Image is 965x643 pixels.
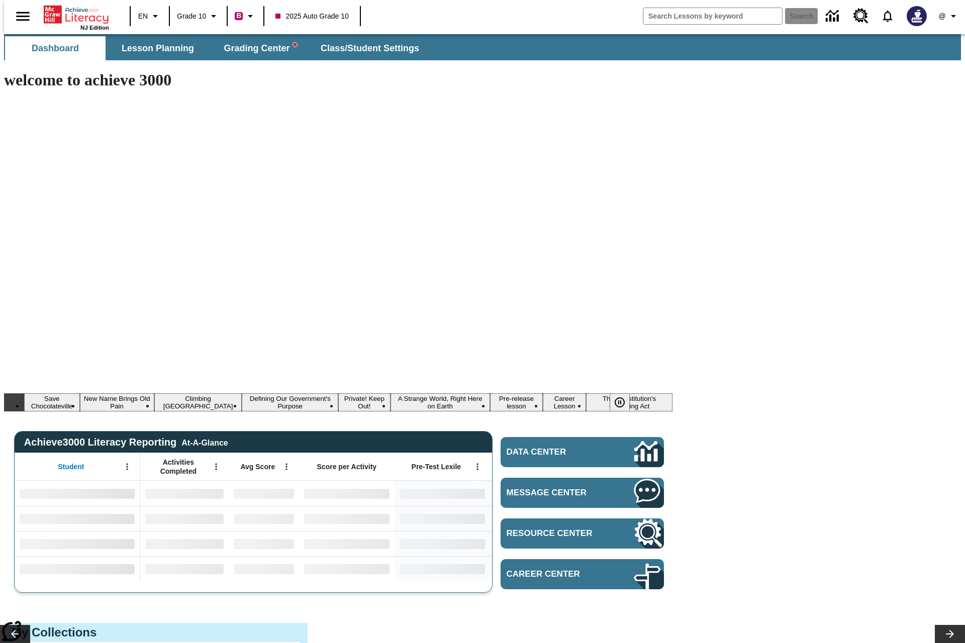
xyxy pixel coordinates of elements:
[44,4,109,31] div: Home
[8,2,38,31] button: Open side menu
[154,393,242,411] button: Slide 3 Climbing Mount Tai
[321,43,419,54] span: Class/Student Settings
[24,393,80,411] button: Slide 1 Save Chocolateville
[229,556,299,581] div: No Data,
[338,393,391,411] button: Slide 5 Private! Keep Out!
[122,43,194,54] span: Lesson Planning
[140,506,229,531] div: No Data,
[44,5,109,25] a: Home
[173,7,224,25] button: Grade: Grade 10, Select a grade
[501,478,664,508] a: Message Center
[501,437,664,467] a: Data Center
[507,569,604,579] span: Career Center
[120,459,135,474] button: Open Menu
[240,462,275,471] span: Avg Score
[933,7,965,25] button: Profile/Settings
[610,393,630,411] button: Pause
[317,462,377,471] span: Score per Activity
[586,393,672,411] button: Slide 9 The Constitution's Balancing Act
[224,43,297,54] span: Grading Center
[501,518,664,549] a: Resource Center, Will open in new tab
[847,3,875,30] a: Resource Center, Will open in new tab
[32,43,79,54] span: Dashboard
[507,447,601,457] span: Data Center
[293,43,297,47] svg: writing assistant alert
[231,7,260,25] button: Boost Class color is violet red. Change class color
[24,437,228,448] span: Achieve3000 Literacy Reporting
[140,531,229,556] div: No Data,
[229,481,299,506] div: No Data,
[177,11,206,22] span: Grade 10
[490,393,543,411] button: Slide 7 Pre-release lesson
[470,459,485,474] button: Open Menu
[140,481,229,506] div: No Data,
[134,7,166,25] button: Language: EN, Select a language
[938,11,945,22] span: @
[140,556,229,581] div: No Data,
[901,3,933,29] button: Select a new avatar
[229,531,299,556] div: No Data,
[210,36,311,60] button: Grading Center
[610,393,640,411] div: Pause
[242,393,338,411] button: Slide 4 Defining Our Government's Purpose
[507,528,604,539] span: Resource Center
[391,393,490,411] button: Slide 6 A Strange World, Right Here on Earth
[145,458,212,476] span: Activities Completed
[501,559,664,589] a: Career Center
[935,625,965,643] button: Lesson carousel, Next
[108,36,208,60] button: Lesson Planning
[4,71,672,89] h1: welcome to achieve 3000
[58,462,84,471] span: Student
[80,25,109,31] span: NJ Edition
[275,11,348,22] span: 2025 Auto Grade 10
[279,459,294,474] button: Open Menu
[80,393,154,411] button: Slide 2 New Name Brings Old Pain
[181,437,228,448] div: At-A-Glance
[229,506,299,531] div: No Data,
[907,6,927,26] img: Avatar
[5,36,106,60] button: Dashboard
[138,11,148,22] span: EN
[4,36,428,60] div: SubNavbar
[543,393,586,411] button: Slide 8 Career Lesson
[875,3,901,29] a: Notifications
[209,459,224,474] button: Open Menu
[313,36,427,60] button: Class/Student Settings
[4,34,961,60] div: SubNavbar
[236,10,241,22] span: B
[507,488,604,498] span: Message Center
[412,462,461,471] span: Pre-Test Lexile
[12,625,300,639] h3: My Collections
[643,8,782,24] input: search field
[820,3,847,30] a: Data Center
